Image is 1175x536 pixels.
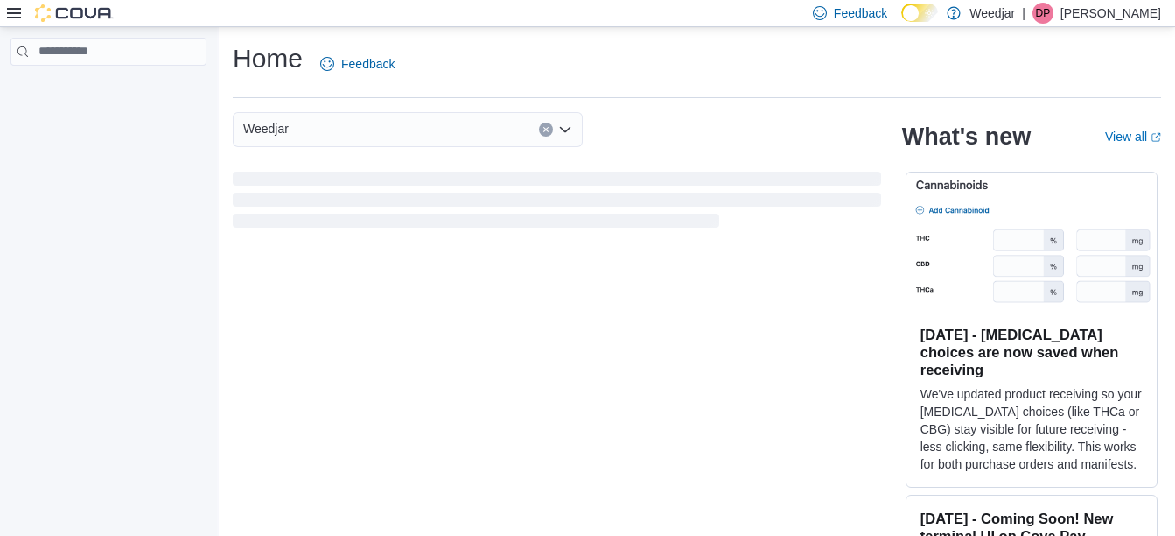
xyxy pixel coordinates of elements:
[834,4,887,22] span: Feedback
[341,55,395,73] span: Feedback
[1105,130,1161,144] a: View allExternal link
[1036,3,1051,24] span: DP
[233,175,881,231] span: Loading
[35,4,114,22] img: Cova
[920,326,1143,378] h3: [DATE] - [MEDICAL_DATA] choices are now saved when receiving
[901,4,938,22] input: Dark Mode
[1022,3,1025,24] p: |
[539,123,553,137] button: Clear input
[1032,3,1053,24] div: Dora Pereira
[313,46,402,81] a: Feedback
[920,385,1143,473] p: We've updated product receiving so your [MEDICAL_DATA] choices (like THCa or CBG) stay visible fo...
[1151,132,1161,143] svg: External link
[10,69,206,111] nav: Complex example
[243,118,289,139] span: Weedjar
[233,41,303,76] h1: Home
[969,3,1015,24] p: Weedjar
[902,123,1031,151] h2: What's new
[901,22,902,23] span: Dark Mode
[558,123,572,137] button: Open list of options
[1060,3,1161,24] p: [PERSON_NAME]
